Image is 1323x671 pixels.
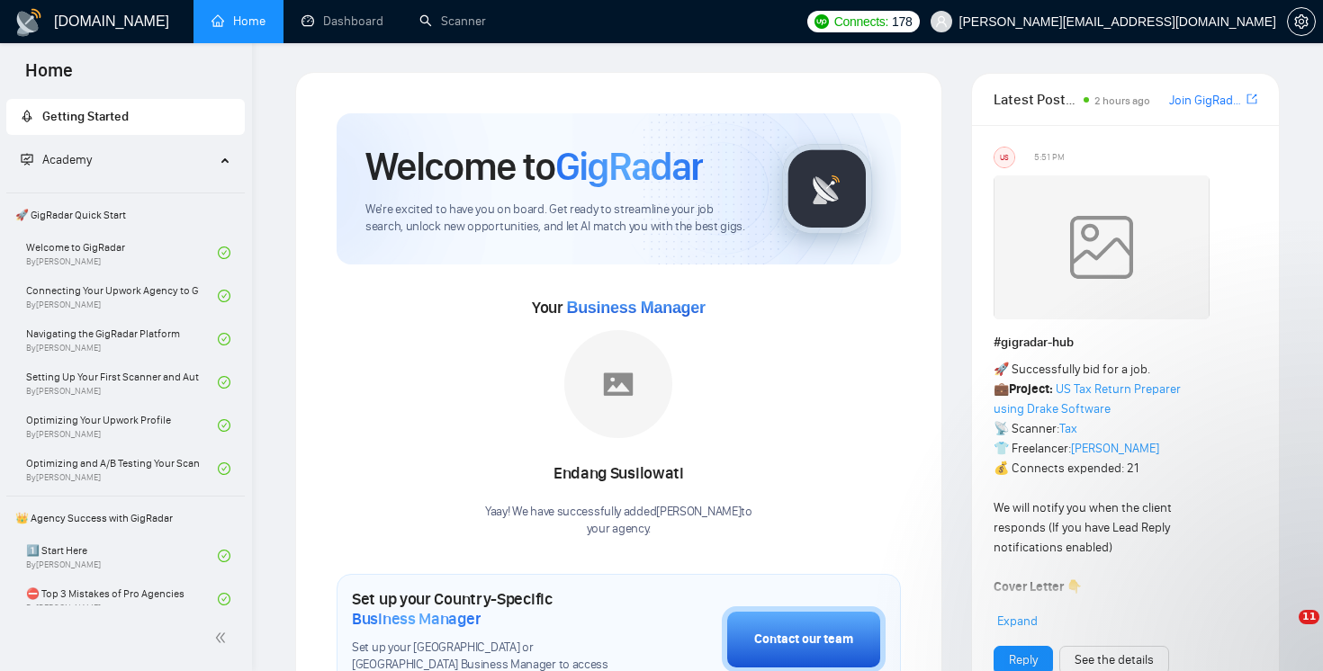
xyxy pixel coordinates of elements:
span: 🚀 GigRadar Quick Start [8,197,243,233]
div: Endang Susilowati [485,459,752,489]
span: setting [1288,14,1315,29]
span: Academy [42,152,92,167]
img: weqQh+iSagEgQAAAABJRU5ErkJggg== [994,175,1210,319]
span: rocket [21,110,33,122]
div: Contact our team [754,630,853,649]
li: Getting Started [6,99,245,135]
span: 178 [892,12,912,31]
span: export [1246,92,1257,106]
span: Latest Posts from the GigRadar Community [994,88,1079,111]
span: check-circle [218,462,230,475]
span: GigRadar [555,142,703,191]
a: Welcome to GigRadarBy[PERSON_NAME] [26,233,218,273]
span: 11 [1299,610,1319,624]
a: Navigating the GigRadar PlatformBy[PERSON_NAME] [26,319,218,359]
button: setting [1287,7,1316,36]
a: Connecting Your Upwork Agency to GigRadarBy[PERSON_NAME] [26,276,218,316]
a: searchScanner [419,13,486,29]
span: check-circle [218,593,230,605]
a: setting [1287,14,1316,29]
img: logo [14,8,43,37]
a: homeHome [211,13,265,29]
iframe: Intercom live chat [1262,610,1305,653]
span: double-left [214,629,232,647]
strong: Project: [1009,381,1053,397]
img: gigradar-logo.png [782,144,872,234]
span: 👑 Agency Success with GigRadar [8,500,243,536]
span: 5:51 PM [1034,149,1065,166]
a: ⛔ Top 3 Mistakes of Pro AgenciesBy[PERSON_NAME] [26,579,218,619]
a: dashboardDashboard [301,13,383,29]
p: your agency . [485,521,752,538]
span: check-circle [218,290,230,302]
a: See the details [1075,650,1154,670]
h1: Set up your Country-Specific [352,589,632,629]
span: user [935,15,948,28]
div: Yaay! We have successfully added [PERSON_NAME] to [485,504,752,538]
span: check-circle [218,333,230,345]
span: Connects: [834,12,888,31]
img: upwork-logo.png [814,14,829,29]
span: We're excited to have you on board. Get ready to streamline your job search, unlock new opportuni... [365,201,753,236]
a: US Tax Return Preparer using Drake Software [994,381,1181,416]
a: Reply [1009,650,1038,670]
a: Tax [1059,421,1077,436]
a: export [1246,91,1257,108]
span: check-circle [218,246,230,259]
span: check-circle [218,419,230,432]
span: Home [11,58,87,95]
span: Business Manager [352,609,481,629]
a: Join GigRadar Slack Community [1169,91,1243,111]
div: US [994,148,1014,167]
span: check-circle [218,550,230,562]
img: placeholder.png [564,330,672,438]
h1: # gigradar-hub [994,333,1257,353]
span: Business Manager [566,299,705,317]
span: Academy [21,152,92,167]
a: Optimizing Your Upwork ProfileBy[PERSON_NAME] [26,406,218,445]
span: Getting Started [42,109,129,124]
span: fund-projection-screen [21,153,33,166]
a: 1️⃣ Start HereBy[PERSON_NAME] [26,536,218,576]
span: Your [532,298,706,318]
a: Optimizing and A/B Testing Your Scanner for Better ResultsBy[PERSON_NAME] [26,449,218,488]
span: 2 hours ago [1094,94,1150,107]
h1: Welcome to [365,142,703,191]
a: Setting Up Your First Scanner and Auto-BidderBy[PERSON_NAME] [26,362,218,402]
a: [PERSON_NAME] [1071,441,1159,456]
span: check-circle [218,376,230,389]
